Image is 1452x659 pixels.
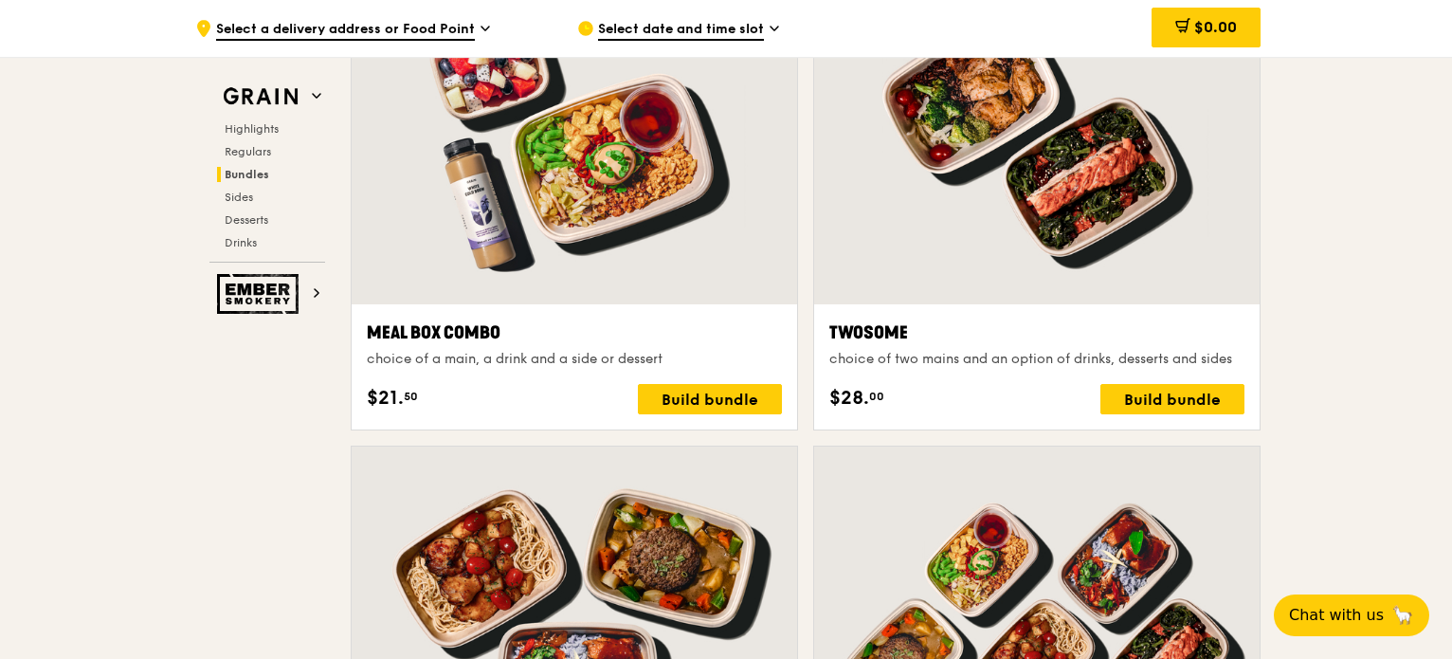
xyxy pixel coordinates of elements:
span: Highlights [225,122,279,136]
span: Bundles [225,168,269,181]
span: Drinks [225,236,257,249]
div: Twosome [829,320,1244,346]
div: Meal Box Combo [367,320,782,346]
div: choice of a main, a drink and a side or dessert [367,350,782,369]
span: 00 [869,389,884,404]
img: Ember Smokery web logo [217,274,304,314]
span: Select date and time slot [598,20,764,41]
span: Select a delivery address or Food Point [216,20,475,41]
span: Sides [225,191,253,204]
span: $21. [367,384,404,412]
span: 50 [404,389,418,404]
span: Chat with us [1289,604,1384,627]
span: $28. [829,384,869,412]
span: Desserts [225,213,268,227]
div: Build bundle [1100,384,1244,414]
img: Grain web logo [217,80,304,114]
span: Regulars [225,145,271,158]
span: 🦙 [1391,604,1414,627]
span: $0.00 [1194,18,1237,36]
div: choice of two mains and an option of drinks, desserts and sides [829,350,1244,369]
div: Build bundle [638,384,782,414]
button: Chat with us🦙 [1274,595,1429,636]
